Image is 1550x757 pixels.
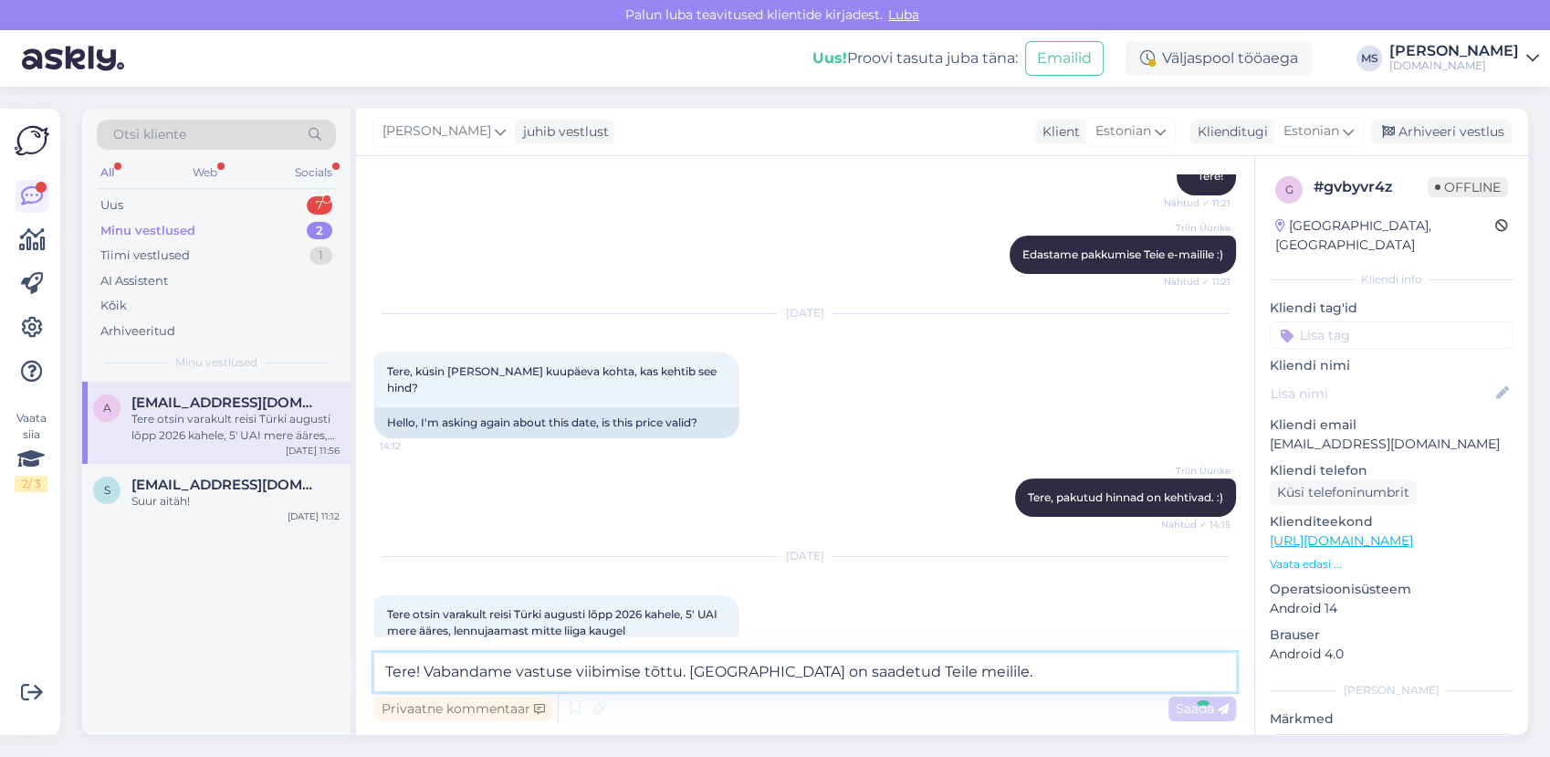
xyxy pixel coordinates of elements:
[1389,44,1519,58] div: [PERSON_NAME]
[288,510,340,523] div: [DATE] 11:12
[1314,176,1428,198] div: # gvbyvr4z
[1389,58,1519,73] div: [DOMAIN_NAME]
[100,247,190,265] div: Tiimi vestlused
[1270,435,1513,454] p: [EMAIL_ADDRESS][DOMAIN_NAME]
[104,483,110,497] span: s
[1270,356,1513,375] p: Kliendi nimi
[1270,480,1417,505] div: Küsi telefoninumbrit
[382,121,491,142] span: [PERSON_NAME]
[374,548,1236,564] div: [DATE]
[1270,682,1513,699] div: [PERSON_NAME]
[1270,626,1513,645] p: Brauser
[131,411,340,444] div: Tere otsin varakult reisi Türki augusti lõpp 2026 kahele, 5' UAI mere ääres, lennujaamast mitte l...
[286,444,340,457] div: [DATE] 11:56
[1270,461,1513,480] p: Kliendi telefon
[516,122,609,142] div: juhib vestlust
[380,439,448,453] span: 14:12
[97,161,118,184] div: All
[1271,384,1492,404] input: Lisa nimi
[1270,645,1513,664] p: Android 4.0
[812,49,847,67] b: Uus!
[1162,464,1231,478] span: Triin Üürike
[1371,120,1512,144] div: Arhiveeri vestlus
[1270,321,1513,349] input: Lisa tag
[1270,299,1513,318] p: Kliendi tag'id
[1275,216,1495,255] div: [GEOGRAPHIC_DATA], [GEOGRAPHIC_DATA]
[812,47,1018,69] div: Proovi tasuta juba täna:
[883,6,925,23] span: Luba
[1389,44,1539,73] a: [PERSON_NAME][DOMAIN_NAME]
[307,222,332,240] div: 2
[100,272,168,290] div: AI Assistent
[1035,122,1080,142] div: Klient
[1095,121,1151,142] span: Estonian
[1270,512,1513,531] p: Klienditeekond
[307,196,332,215] div: 7
[1428,177,1508,197] span: Offline
[100,222,195,240] div: Minu vestlused
[100,322,175,341] div: Arhiveeritud
[175,354,257,371] span: Minu vestlused
[1161,518,1231,531] span: Nähtud ✓ 14:15
[1025,41,1104,76] button: Emailid
[131,394,321,411] span: adomaitismerlin@gmail.com
[374,407,739,438] div: Hello, I'm asking again about this date, is this price valid?
[1270,556,1513,573] p: Vaata edasi ...
[103,401,111,415] span: a
[1162,275,1231,289] span: Nähtud ✓ 11:21
[1270,710,1513,729] p: Märkmed
[1270,415,1513,435] p: Kliendi email
[387,607,720,637] span: Tere otsin varakult reisi Türki augusti lõpp 2026 kahele, 5' UAI mere ääres, lennujaamast mitte l...
[189,161,221,184] div: Web
[1126,42,1313,75] div: Väljaspool tööaega
[1198,169,1223,183] span: Tere!
[1356,46,1382,71] div: MS
[1283,121,1339,142] span: Estonian
[100,297,127,315] div: Kõik
[15,123,49,158] img: Askly Logo
[309,247,332,265] div: 1
[1162,221,1231,235] span: Triin Üürike
[1270,580,1513,599] p: Operatsioonisüsteem
[1270,599,1513,618] p: Android 14
[1270,532,1413,549] a: [URL][DOMAIN_NAME]
[15,476,47,492] div: 2 / 3
[374,305,1236,321] div: [DATE]
[1028,490,1223,504] span: Tere, pakutud hinnad on kehtivad. :)
[131,477,321,493] span: stella.burtseva@gmail.com
[387,364,719,394] span: Tere, küsin [PERSON_NAME] kuupäeva kohta, kas kehtib see hind?
[1022,247,1223,261] span: Edastame pakkumise Teie e-mailile :)
[100,196,123,215] div: Uus
[1285,183,1293,196] span: g
[1162,196,1231,210] span: Nähtud ✓ 11:21
[291,161,336,184] div: Socials
[15,410,47,492] div: Vaata siia
[131,493,340,510] div: Suur aitäh!
[1270,271,1513,288] div: Kliendi info
[1190,122,1268,142] div: Klienditugi
[113,125,186,144] span: Otsi kliente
